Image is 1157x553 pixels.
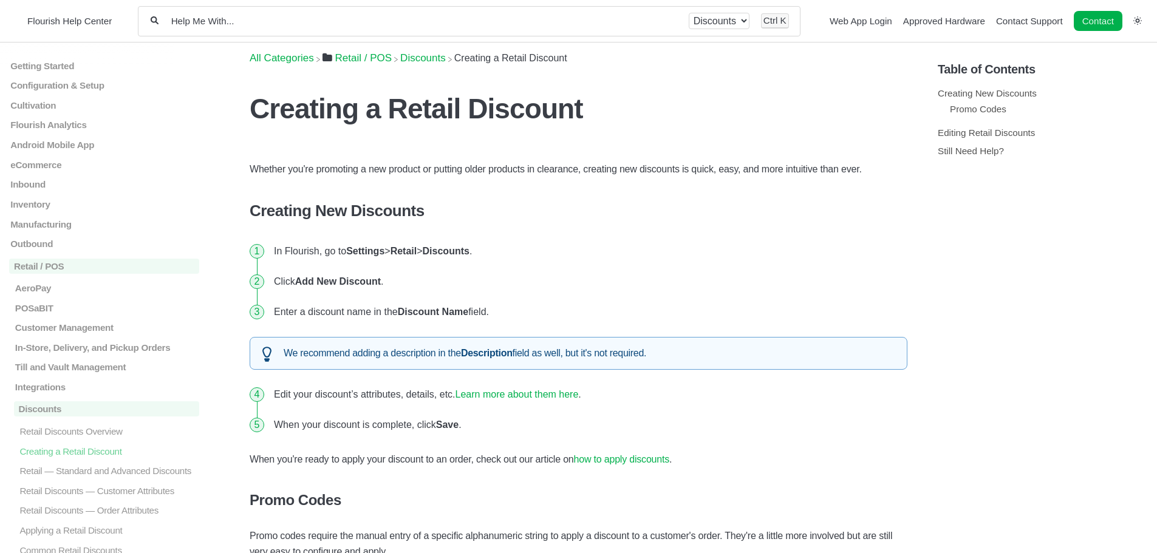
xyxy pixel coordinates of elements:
[830,16,892,26] a: Web App Login navigation item
[996,16,1063,26] a: Contact Support navigation item
[14,362,199,372] p: Till and Vault Management
[14,302,199,313] p: POSaBIT
[9,446,199,456] a: Creating a Retail Discount
[250,492,907,509] h4: Promo Codes
[400,52,446,64] a: Discounts
[14,382,199,392] p: Integrations
[250,202,907,220] h3: Creating New Discounts
[903,16,985,26] a: Approved Hardware navigation item
[9,322,199,333] a: Customer Management
[250,452,907,467] p: When you're ready to apply your discount to an order, check out our article on .
[1074,11,1122,31] a: Contact
[1133,15,1142,25] a: Switch dark mode setting
[938,146,1004,156] a: Still Need Help?
[9,140,199,150] a: Android Mobile App
[400,52,446,64] span: ​Discounts
[14,401,199,416] p: Discounts
[780,15,787,25] kbd: K
[9,199,199,209] a: Inventory
[456,389,579,399] a: Learn more about them here
[15,13,21,29] img: Flourish Help Center Logo
[269,410,907,440] li: When your discount is complete, click .
[9,486,199,496] a: Retail Discounts — Customer Attributes
[295,276,381,287] strong: Add New Discount
[18,486,199,496] p: Retail Discounts — Customer Attributes
[9,179,199,189] a: Inbound
[436,419,459,430] strong: Save
[18,525,199,535] p: Applying a Retail Discount
[15,13,112,29] a: Flourish Help Center
[9,239,199,249] a: Outbound
[391,246,417,256] strong: Retail
[14,342,199,353] p: In-Store, Delivery, and Pickup Orders
[454,53,567,63] span: Creating a Retail Discount
[250,161,907,177] p: Whether you're promoting a new product or putting older products in clearance, creating new disco...
[18,505,199,515] p: Retail Discounts — Order Attributes
[269,297,907,327] li: Enter a discount name in the field.
[269,266,907,297] li: Click .
[14,322,199,333] p: Customer Management
[9,159,199,169] a: eCommerce
[9,401,199,416] a: Discounts
[398,307,439,317] strong: Discount
[269,236,907,266] li: In Flourish, go to > > .
[9,525,199,535] a: Applying a Retail Discount
[346,246,384,256] strong: Settings
[335,52,392,64] span: ​Retail / POS
[461,348,513,358] strong: Description
[938,63,1148,76] h5: Table of Contents
[9,80,199,90] a: Configuration & Setup
[950,104,1006,114] a: Promo Codes
[9,505,199,515] a: Retail Discounts — Order Attributes
[9,100,199,110] a: Cultivation
[9,382,199,392] a: Integrations
[14,283,199,293] p: AeroPay
[9,259,199,274] a: Retail / POS
[323,52,392,64] a: Retail / POS
[763,15,778,25] kbd: Ctrl
[9,466,199,476] a: Retail — Standard and Advanced Discounts
[269,379,907,410] li: Edit your discount’s attributes, details, etc. .
[1071,13,1125,30] li: Contact desktop
[442,307,469,317] strong: Name
[9,60,199,70] a: Getting Started
[250,52,314,64] span: All Categories
[423,246,469,256] strong: Discounts
[9,362,199,372] a: Till and Vault Management
[9,302,199,313] a: POSaBIT
[18,426,199,436] p: Retail Discounts Overview
[170,15,677,27] input: Help Me With...
[18,466,199,476] p: Retail — Standard and Advanced Discounts
[250,52,314,64] a: Breadcrumb link to All Categories
[18,446,199,456] p: Creating a Retail Discount
[9,283,199,293] a: AeroPay
[574,454,669,464] a: how to apply discounts
[250,92,907,125] h1: Creating a Retail Discount
[938,127,1035,138] a: Editing Retail Discounts
[9,426,199,436] a: Retail Discounts Overview
[9,342,199,353] a: In-Store, Delivery, and Pickup Orders
[938,88,1037,98] a: Creating New Discounts
[9,120,199,130] a: Flourish Analytics
[27,16,112,26] span: Flourish Help Center
[9,219,199,229] a: Manufacturing
[250,337,907,370] div: We recommend adding a description in the field as well, but it's not required.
